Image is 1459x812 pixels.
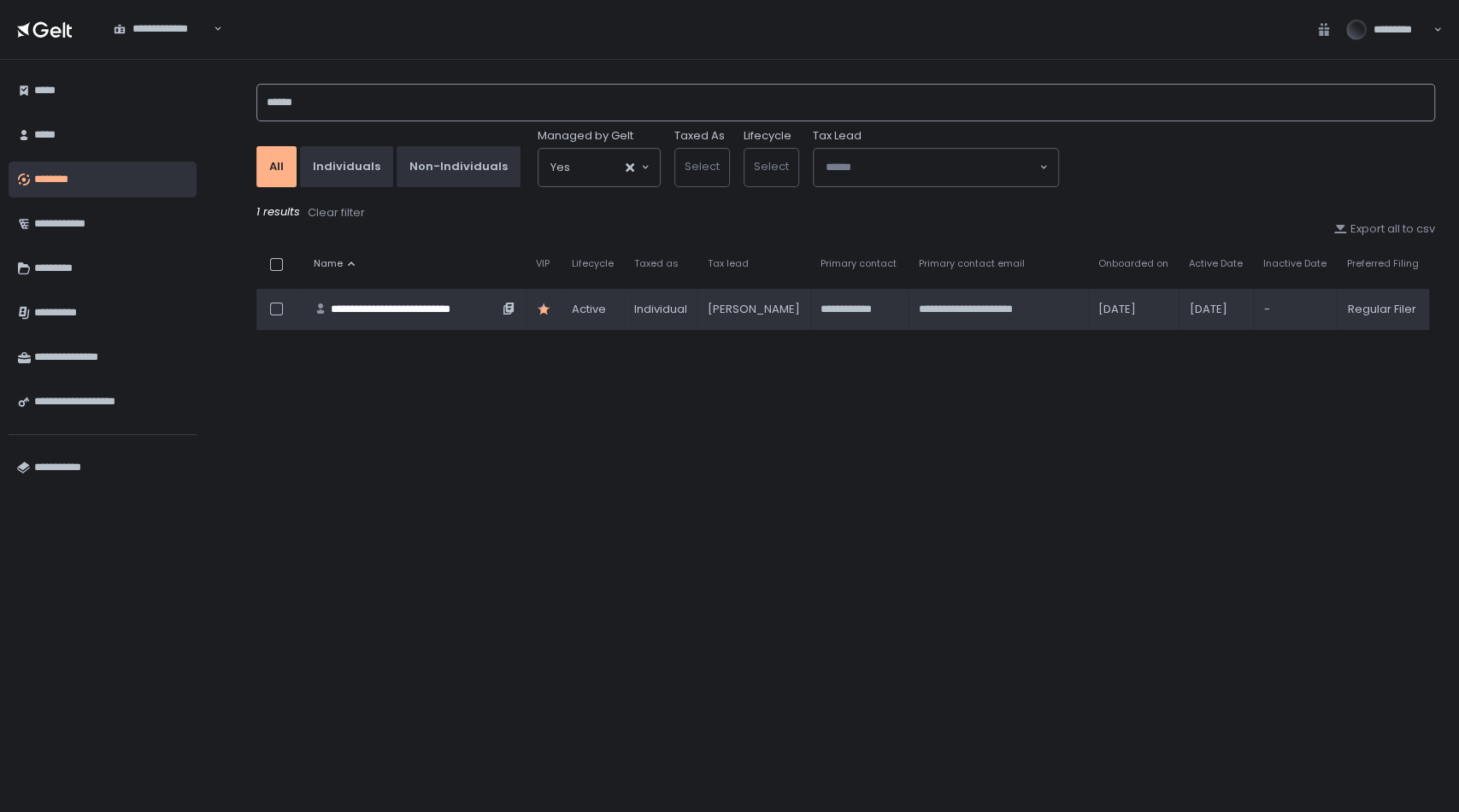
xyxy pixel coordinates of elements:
[409,159,508,174] div: Non-Individuals
[103,12,222,47] div: Search for option
[114,37,212,54] input: Search for option
[708,302,800,317] div: [PERSON_NAME]
[1098,302,1168,317] div: [DATE]
[826,159,1038,176] input: Search for option
[813,128,862,144] span: Tax Lead
[1333,221,1435,237] button: Export all to csv
[536,257,550,270] span: VIP
[1347,302,1419,317] div: Regular Filer
[307,204,366,221] button: Clear filter
[626,163,634,172] button: Clear Selected
[256,204,1435,221] div: 1 results
[634,302,687,317] div: Individual
[313,159,380,174] div: Individuals
[300,146,393,187] button: Individuals
[538,149,660,186] div: Search for option
[550,159,570,176] span: Yes
[538,128,633,144] span: Managed by Gelt
[1189,257,1243,270] span: Active Date
[754,158,789,174] span: Select
[1098,257,1168,270] span: Onboarded on
[708,257,749,270] span: Tax lead
[256,146,297,187] button: All
[821,257,897,270] span: Primary contact
[634,257,679,270] span: Taxed as
[570,159,624,176] input: Search for option
[314,257,343,270] span: Name
[1263,257,1327,270] span: Inactive Date
[1347,257,1419,270] span: Preferred Filing
[919,257,1025,270] span: Primary contact email
[1189,302,1243,317] div: [DATE]
[308,205,365,221] div: Clear filter
[572,302,606,317] span: active
[397,146,521,187] button: Non-Individuals
[674,128,725,144] label: Taxed As
[744,128,791,144] label: Lifecycle
[1263,302,1327,317] div: -
[572,257,614,270] span: Lifecycle
[814,149,1058,186] div: Search for option
[269,159,284,174] div: All
[685,158,720,174] span: Select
